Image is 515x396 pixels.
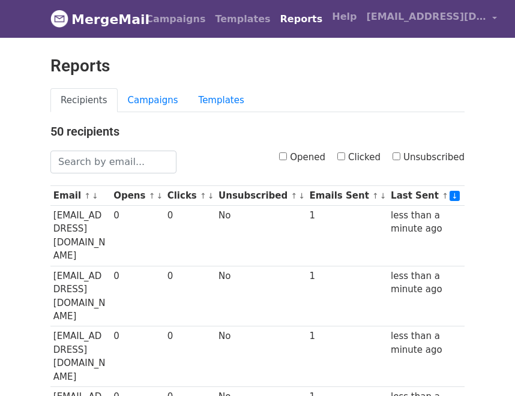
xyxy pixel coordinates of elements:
[388,206,465,266] td: less than a minute ago
[388,326,465,387] td: less than a minute ago
[393,152,400,160] input: Unsubscribed
[327,5,361,29] a: Help
[298,191,305,200] a: ↓
[50,186,110,206] th: Email
[337,152,345,160] input: Clicked
[164,186,215,206] th: Clicks
[307,266,388,326] td: 1
[50,56,465,76] h2: Reports
[141,7,210,31] a: Campaigns
[50,266,110,326] td: [EMAIL_ADDRESS][DOMAIN_NAME]
[393,151,465,164] label: Unsubscribed
[372,191,379,200] a: ↑
[118,88,188,113] a: Campaigns
[50,326,110,387] td: [EMAIL_ADDRESS][DOMAIN_NAME]
[276,7,328,31] a: Reports
[450,191,460,201] a: ↓
[92,191,98,200] a: ↓
[50,206,110,266] td: [EMAIL_ADDRESS][DOMAIN_NAME]
[50,151,176,173] input: Search by email...
[442,191,448,200] a: ↑
[110,266,164,326] td: 0
[307,186,388,206] th: Emails Sent
[50,10,68,28] img: MergeMail logo
[388,266,465,326] td: less than a minute ago
[366,10,486,24] span: [EMAIL_ADDRESS][DOMAIN_NAME]
[215,266,306,326] td: No
[110,326,164,387] td: 0
[279,152,287,160] input: Opened
[215,206,306,266] td: No
[215,326,306,387] td: No
[156,191,163,200] a: ↓
[200,191,206,200] a: ↑
[164,326,215,387] td: 0
[291,191,298,200] a: ↑
[164,206,215,266] td: 0
[307,326,388,387] td: 1
[110,186,164,206] th: Opens
[210,7,275,31] a: Templates
[149,191,155,200] a: ↑
[307,206,388,266] td: 1
[215,186,306,206] th: Unsubscribed
[50,88,118,113] a: Recipients
[361,5,502,33] a: [EMAIL_ADDRESS][DOMAIN_NAME]
[388,186,465,206] th: Last Sent
[164,266,215,326] td: 0
[380,191,387,200] a: ↓
[337,151,381,164] label: Clicked
[50,124,465,139] h4: 50 recipients
[208,191,214,200] a: ↓
[110,206,164,266] td: 0
[84,191,91,200] a: ↑
[50,7,131,32] a: MergeMail
[279,151,325,164] label: Opened
[188,88,254,113] a: Templates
